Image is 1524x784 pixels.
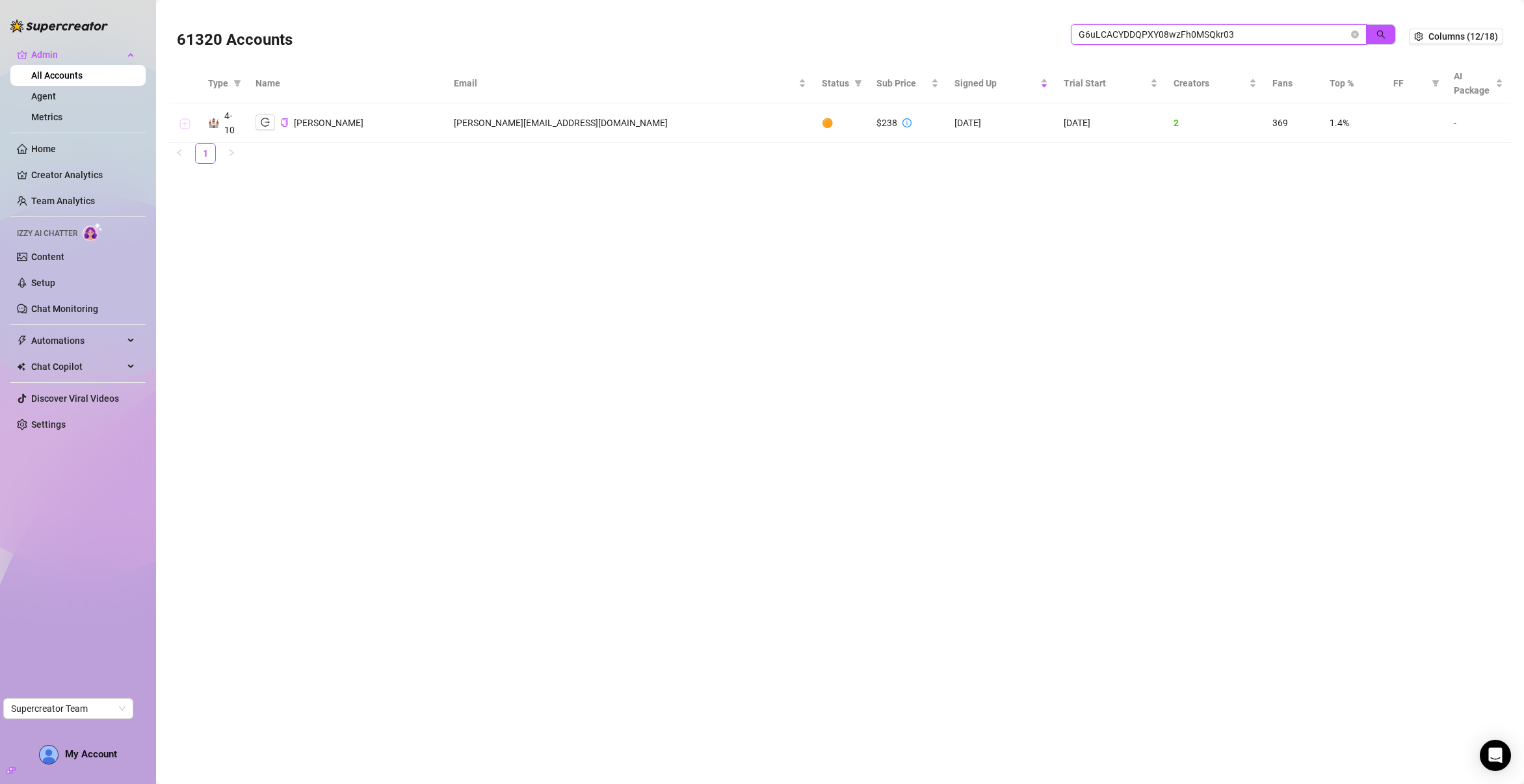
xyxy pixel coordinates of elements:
[228,149,235,157] span: right
[854,79,862,87] span: filter
[31,419,66,430] a: Settings
[822,76,849,90] span: Status
[177,30,293,51] h3: 61320 Accounts
[31,393,119,404] a: Discover Viral Videos
[17,335,27,346] span: thunderbolt
[83,222,103,241] img: AI Chatter
[902,118,912,127] span: info-circle
[1446,103,1511,143] td: -
[876,116,897,130] div: $238
[1079,27,1348,42] input: Search by UID / Name / Email / Creator Username
[1166,64,1265,103] th: Creators
[176,149,183,157] span: left
[248,64,446,103] th: Name
[1056,64,1165,103] th: Trial Start
[1480,740,1511,771] div: Open Intercom Messenger
[31,112,62,122] a: Metrics
[221,143,242,164] button: right
[261,118,270,127] span: logout
[876,76,928,90] span: Sub Price
[947,64,1056,103] th: Signed Up
[1414,32,1423,41] span: setting
[31,278,55,288] a: Setup
[31,330,124,351] span: Automations
[40,746,58,764] img: AD_cMMTxCeTpmN1d5MnKJ1j-_uXZCpTKapSSqNGg4PyXtR_tCW7gZXTNmFz2tpVv9LSyNV7ff1CaS4f4q0HLYKULQOwoM5GQR...
[1056,103,1165,143] td: [DATE]
[31,164,135,185] a: Creator Analytics
[31,144,56,154] a: Home
[169,143,190,164] button: left
[179,118,190,129] button: Expand row
[224,109,240,137] div: 4-10
[7,766,16,775] span: build
[1265,64,1322,103] th: Fans
[221,143,242,164] li: Next Page
[1428,31,1498,42] span: Columns (12/18)
[454,76,796,90] span: Email
[294,118,363,128] span: [PERSON_NAME]
[852,73,865,93] span: filter
[446,64,814,103] th: Email
[233,79,241,87] span: filter
[869,64,947,103] th: Sub Price
[208,116,219,130] div: 🏰
[31,70,83,81] a: All Accounts
[1174,118,1179,128] span: 2
[31,304,98,314] a: Chat Monitoring
[1322,64,1386,103] th: Top %
[1174,76,1246,90] span: Creators
[446,103,814,143] td: [PERSON_NAME][EMAIL_ADDRESS][DOMAIN_NAME]
[195,143,216,164] li: 1
[1393,76,1426,90] span: FF
[280,118,289,127] button: Copy Account UID
[822,118,833,128] span: 🟠
[280,118,289,127] span: copy
[17,228,77,240] span: Izzy AI Chatter
[1272,118,1288,128] span: 369
[17,49,27,60] span: crown
[65,748,117,760] span: My Account
[169,143,190,164] li: Previous Page
[947,103,1056,143] td: [DATE]
[31,356,124,377] span: Chat Copilot
[1351,31,1359,38] button: close-circle
[256,114,275,130] button: logout
[11,699,125,718] span: Supercreator Team
[196,144,215,163] a: 1
[31,196,95,206] a: Team Analytics
[1064,76,1147,90] span: Trial Start
[1409,29,1503,44] button: Columns (12/18)
[1330,118,1349,128] span: 1.4%
[1454,69,1493,98] span: AI Package
[31,91,56,101] a: Agent
[1432,79,1439,87] span: filter
[1429,73,1442,93] span: filter
[208,76,228,90] span: Type
[1376,30,1386,39] span: search
[954,76,1038,90] span: Signed Up
[231,73,244,93] span: filter
[10,20,108,33] img: logo-BBDzfeDw.svg
[1446,64,1511,103] th: AI Package
[31,252,64,262] a: Content
[31,44,124,65] span: Admin
[17,362,25,371] img: Chat Copilot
